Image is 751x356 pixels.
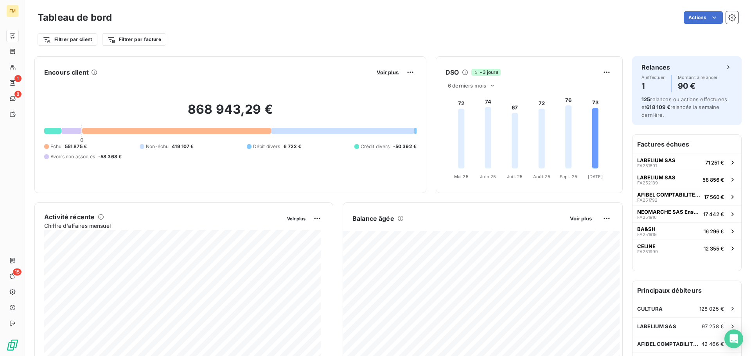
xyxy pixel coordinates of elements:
span: CULTURA [637,306,663,312]
tspan: Juil. 25 [507,174,523,179]
span: BA&SH [637,226,656,232]
h6: Relances [641,63,670,72]
h2: 868 943,29 € [44,102,417,125]
span: Montant à relancer [678,75,718,80]
tspan: Mai 25 [454,174,469,179]
span: 17 442 € [703,211,724,217]
img: Logo LeanPay [6,339,19,351]
div: FM [6,5,19,17]
button: Voir plus [568,215,594,222]
span: 125 [641,96,650,102]
span: FA251916 [637,215,657,220]
h6: Activité récente [44,212,95,222]
span: LABELIUM SAS [637,323,676,329]
span: Chiffre d'affaires mensuel [44,222,282,230]
button: LABELIUM SASFA25213958 856 € [632,171,741,188]
span: Avoirs non associés [50,153,95,160]
button: Actions [684,11,723,24]
button: BA&SHFA25191916 296 € [632,222,741,240]
h6: DSO [446,68,459,77]
span: 42 466 € [701,341,724,347]
span: 1 [14,75,22,82]
span: 16 296 € [704,228,724,234]
span: LABELIUM SAS [637,174,676,181]
span: Débit divers [253,143,280,150]
span: 12 355 € [704,245,724,252]
span: Voir plus [570,215,592,222]
span: -58 368 € [98,153,122,160]
button: AFIBEL COMPTABILITE FOURNISSEURSFA25179217 560 € [632,188,741,205]
span: Crédit divers [361,143,390,150]
tspan: Juin 25 [480,174,496,179]
h4: 1 [641,80,665,92]
span: 551 875 € [65,143,87,150]
span: 15 [13,268,22,275]
span: FA252139 [637,181,658,185]
span: relances ou actions effectuées et relancés la semaine dernière. [641,96,727,118]
span: CELINE [637,243,656,249]
h6: Factures échues [632,135,741,154]
span: 6 derniers mois [448,82,486,89]
span: FA251891 [637,163,657,168]
span: Voir plus [287,216,305,222]
span: 71 251 € [705,159,724,166]
span: -3 jours [471,69,500,76]
button: Filtrer par facture [102,33,166,46]
tspan: [DATE] [588,174,603,179]
button: NEOMARCHE SAS Enseigne ALINEAFA25191617 442 € [632,205,741,222]
span: 0 [80,137,83,143]
span: FA251919 [637,232,657,237]
span: 618 109 € [646,104,670,110]
tspan: Sept. 25 [560,174,577,179]
tspan: Août 25 [533,174,550,179]
span: 8 [14,91,22,98]
span: LABELIUM SAS [637,157,676,163]
span: 6 722 € [284,143,302,150]
h6: Balance âgée [352,214,394,223]
button: Filtrer par client [38,33,97,46]
span: À effectuer [641,75,665,80]
h6: Principaux débiteurs [632,281,741,300]
span: AFIBEL COMPTABILITE FOURNISSEURS [637,191,701,198]
span: 58 856 € [702,177,724,183]
button: Voir plus [374,69,401,76]
button: CELINEFA25199912 355 € [632,240,741,257]
span: AFIBEL COMPTABILITE FOURNISSEURS [637,341,701,347]
h4: 90 € [678,80,718,92]
button: LABELIUM SASFA25189171 251 € [632,154,741,171]
span: FA251999 [637,249,658,254]
span: Non-échu [146,143,169,150]
span: 128 025 € [699,306,724,312]
span: FA251792 [637,198,658,202]
span: -50 392 € [393,143,417,150]
span: Voir plus [377,69,399,75]
span: 419 107 € [172,143,194,150]
div: Open Intercom Messenger [724,329,743,348]
button: Voir plus [285,215,308,222]
span: Échu [50,143,62,150]
span: NEOMARCHE SAS Enseigne ALINEA [637,209,700,215]
span: 97 258 € [702,323,724,329]
span: 17 560 € [704,194,724,200]
h3: Tableau de bord [38,11,112,25]
h6: Encours client [44,68,89,77]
